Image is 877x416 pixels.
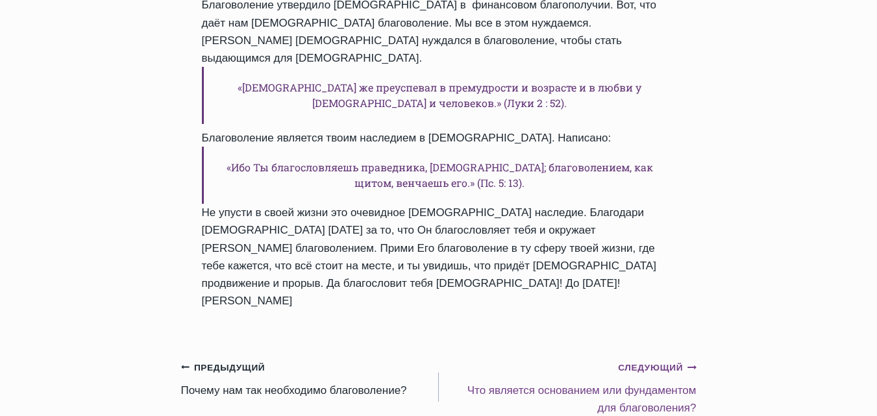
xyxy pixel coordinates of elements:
[181,358,439,399] a: ПредыдущийПочему нам так необходимо благоволение?
[202,67,676,124] h6: «[DEMOGRAPHIC_DATA] же преуспевал в премудрости и возрасте и в любви у [DEMOGRAPHIC_DATA] и челов...
[202,147,676,204] h6: «Ибо Ты благословляешь праведника, [DEMOGRAPHIC_DATA]; благоволением, как щитом, венчаешь его.» (...
[618,361,696,375] small: Следующий
[181,361,266,375] small: Предыдущий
